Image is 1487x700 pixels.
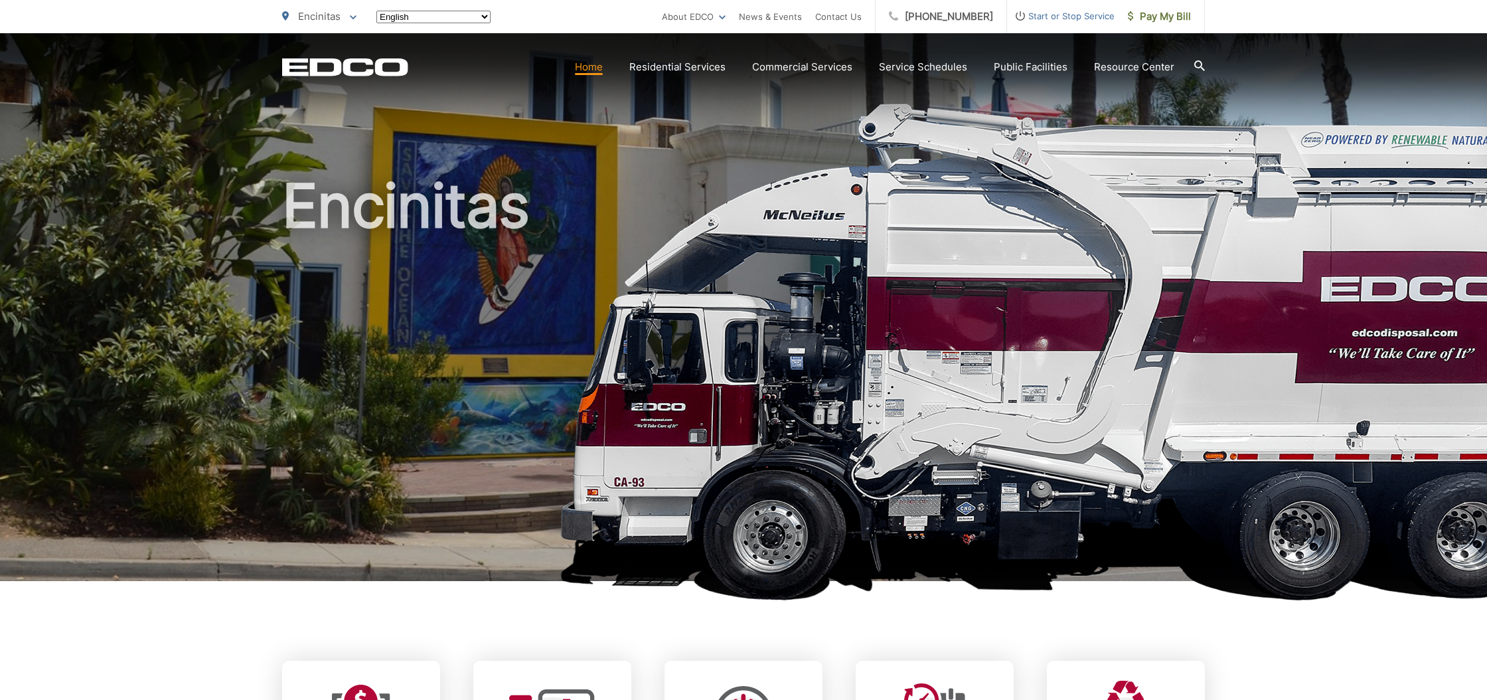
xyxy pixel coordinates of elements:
a: Home [575,59,603,75]
a: About EDCO [662,9,726,25]
a: Commercial Services [752,59,852,75]
a: EDCD logo. Return to the homepage. [282,58,408,76]
a: News & Events [739,9,802,25]
a: Residential Services [629,59,726,75]
span: Pay My Bill [1128,9,1191,25]
a: Service Schedules [879,59,967,75]
a: Contact Us [815,9,862,25]
select: Select a language [376,11,491,23]
a: Public Facilities [994,59,1067,75]
a: Resource Center [1094,59,1174,75]
h1: Encinitas [282,173,1205,593]
span: Encinitas [298,10,341,23]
